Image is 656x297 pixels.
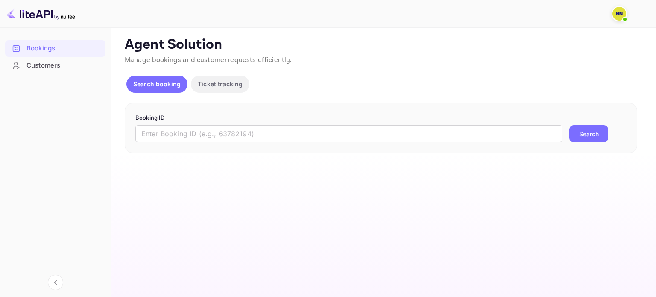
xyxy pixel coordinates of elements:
button: Search [569,125,608,142]
p: Ticket tracking [198,79,243,88]
input: Enter Booking ID (e.g., 63782194) [135,125,562,142]
a: Bookings [5,40,105,56]
img: N/A N/A [612,7,626,21]
div: Bookings [5,40,105,57]
p: Search booking [133,79,181,88]
div: Customers [5,57,105,74]
p: Booking ID [135,114,627,122]
div: Customers [26,61,101,71]
a: Customers [5,57,105,73]
span: Manage bookings and customer requests efficiently. [125,56,292,65]
button: Collapse navigation [48,275,63,290]
img: LiteAPI logo [7,7,75,21]
div: Bookings [26,44,101,53]
p: Agent Solution [125,36,641,53]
